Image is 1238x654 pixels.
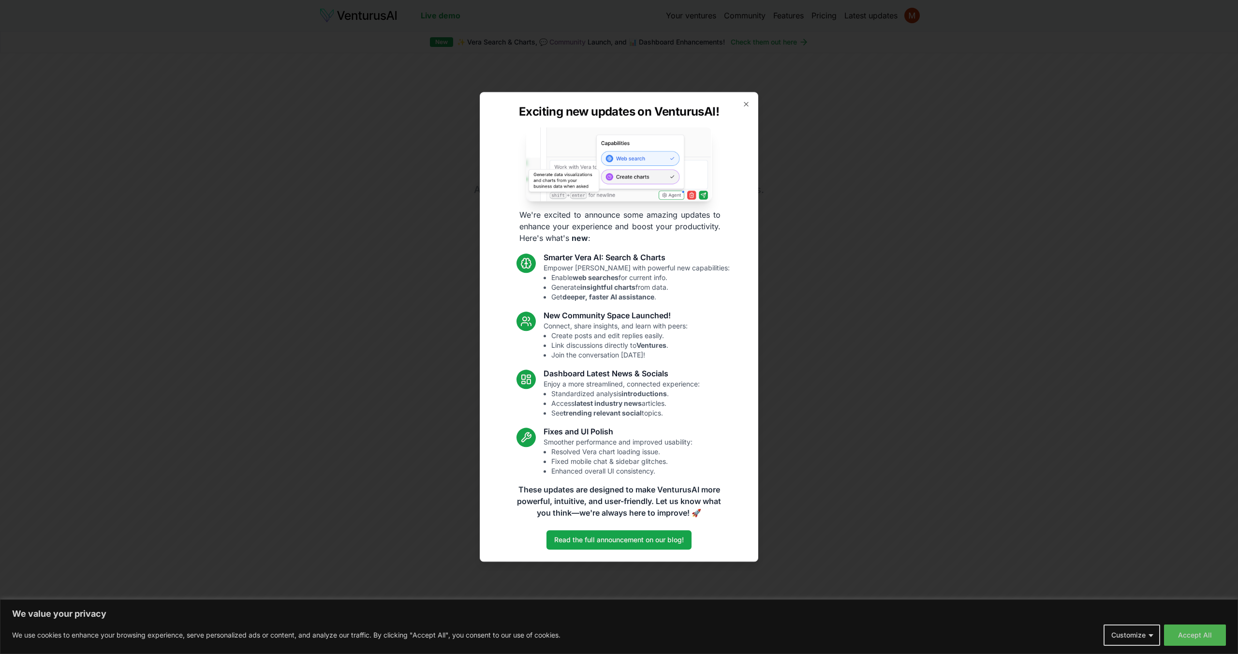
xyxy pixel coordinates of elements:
[562,293,654,301] strong: deeper, faster AI assistance
[544,264,730,302] p: Empower [PERSON_NAME] with powerful new capabilities:
[511,484,727,519] p: These updates are designed to make VenturusAI more powerful, intuitive, and user-friendly. Let us...
[575,400,642,408] strong: latest industry news
[519,104,719,119] h2: Exciting new updates on VenturusAI!
[573,274,619,282] strong: web searches
[544,368,700,380] h3: Dashboard Latest News & Socials
[551,389,700,399] li: Standardized analysis .
[551,467,693,476] li: Enhanced overall UI consistency.
[526,127,712,201] img: Vera AI
[551,457,693,467] li: Fixed mobile chat & sidebar glitches.
[551,293,730,302] li: Get .
[580,283,635,292] strong: insightful charts
[551,399,700,409] li: Access articles.
[551,341,688,351] li: Link discussions directly to .
[544,322,688,360] p: Connect, share insights, and learn with peers:
[551,409,700,418] li: See topics.
[544,252,730,264] h3: Smarter Vera AI: Search & Charts
[551,447,693,457] li: Resolved Vera chart loading issue.
[544,380,700,418] p: Enjoy a more streamlined, connected experience:
[544,438,693,476] p: Smoother performance and improved usability:
[551,331,688,341] li: Create posts and edit replies easily.
[621,390,667,398] strong: introductions
[512,209,728,244] p: We're excited to announce some amazing updates to enhance your experience and boost your producti...
[563,409,642,417] strong: trending relevant social
[636,342,666,350] strong: Ventures
[551,351,688,360] li: Join the conversation [DATE]!
[551,273,730,283] li: Enable for current info.
[551,283,730,293] li: Generate from data.
[544,310,688,322] h3: New Community Space Launched!
[544,426,693,438] h3: Fixes and UI Polish
[546,531,692,550] a: Read the full announcement on our blog!
[572,234,588,243] strong: new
